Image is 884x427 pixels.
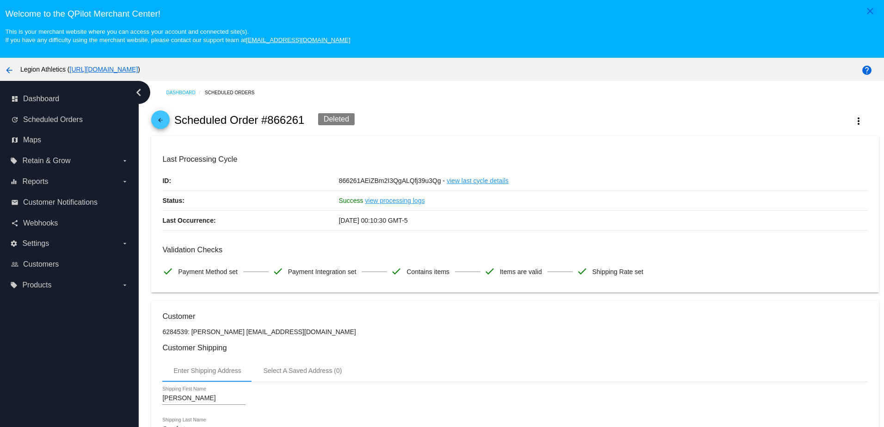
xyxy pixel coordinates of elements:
[121,281,129,289] i: arrow_drop_down
[162,171,338,190] p: ID:
[365,191,425,210] a: view processing logs
[22,157,70,165] span: Retain & Grow
[162,343,867,352] h3: Customer Shipping
[23,95,59,103] span: Dashboard
[121,157,129,165] i: arrow_drop_down
[339,217,408,224] span: [DATE] 00:10:30 GMT-5
[10,240,18,247] i: settings
[22,239,49,248] span: Settings
[23,198,98,207] span: Customer Notifications
[131,85,146,100] i: chevron_left
[11,199,18,206] i: email
[10,157,18,165] i: local_offer
[447,171,509,190] a: view last cycle details
[162,312,867,321] h3: Customer
[11,91,129,106] a: dashboard Dashboard
[339,177,445,184] span: 866261AEiZBm2I3QgALQfj39u3Qg -
[861,65,872,76] mat-icon: help
[11,220,18,227] i: share
[121,240,129,247] i: arrow_drop_down
[173,367,241,374] div: Enter Shipping Address
[11,261,18,268] i: people_outline
[10,178,18,185] i: equalizer
[162,266,173,277] mat-icon: check
[5,9,878,19] h3: Welcome to the QPilot Merchant Center!
[162,328,867,335] p: 6284539: [PERSON_NAME] [EMAIL_ADDRESS][DOMAIN_NAME]
[246,37,350,43] a: [EMAIL_ADDRESS][DOMAIN_NAME]
[11,116,18,123] i: update
[11,257,129,272] a: people_outline Customers
[4,65,15,76] mat-icon: arrow_back
[11,216,129,231] a: share Webhooks
[10,281,18,289] i: local_offer
[155,117,166,128] mat-icon: arrow_back
[484,266,495,277] mat-icon: check
[288,262,356,281] span: Payment Integration set
[577,266,588,277] mat-icon: check
[500,262,542,281] span: Items are valid
[11,95,18,103] i: dashboard
[11,195,129,210] a: email Customer Notifications
[162,155,867,164] h3: Last Processing Cycle
[162,395,246,402] input: Shipping First Name
[339,197,363,204] span: Success
[174,114,305,127] h2: Scheduled Order #866261
[11,136,18,144] i: map
[22,177,48,186] span: Reports
[166,85,205,100] a: Dashboard
[264,367,342,374] div: Select A Saved Address (0)
[162,245,867,254] h3: Validation Checks
[11,133,129,147] a: map Maps
[23,116,83,124] span: Scheduled Orders
[592,262,644,281] span: Shipping Rate set
[853,116,864,127] mat-icon: more_vert
[22,281,51,289] span: Products
[23,136,41,144] span: Maps
[5,28,350,43] small: This is your merchant website where you can access your account and connected site(s). If you hav...
[23,260,59,268] span: Customers
[11,112,129,127] a: update Scheduled Orders
[391,266,402,277] mat-icon: check
[272,266,283,277] mat-icon: check
[121,178,129,185] i: arrow_drop_down
[20,66,140,73] span: Legion Athletics ( )
[205,85,263,100] a: Scheduled Orders
[162,191,338,210] p: Status:
[406,262,449,281] span: Contains items
[865,6,876,17] mat-icon: close
[70,66,138,73] a: [URL][DOMAIN_NAME]
[178,262,237,281] span: Payment Method set
[162,211,338,230] p: Last Occurrence:
[23,219,58,227] span: Webhooks
[318,113,355,125] div: Deleted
